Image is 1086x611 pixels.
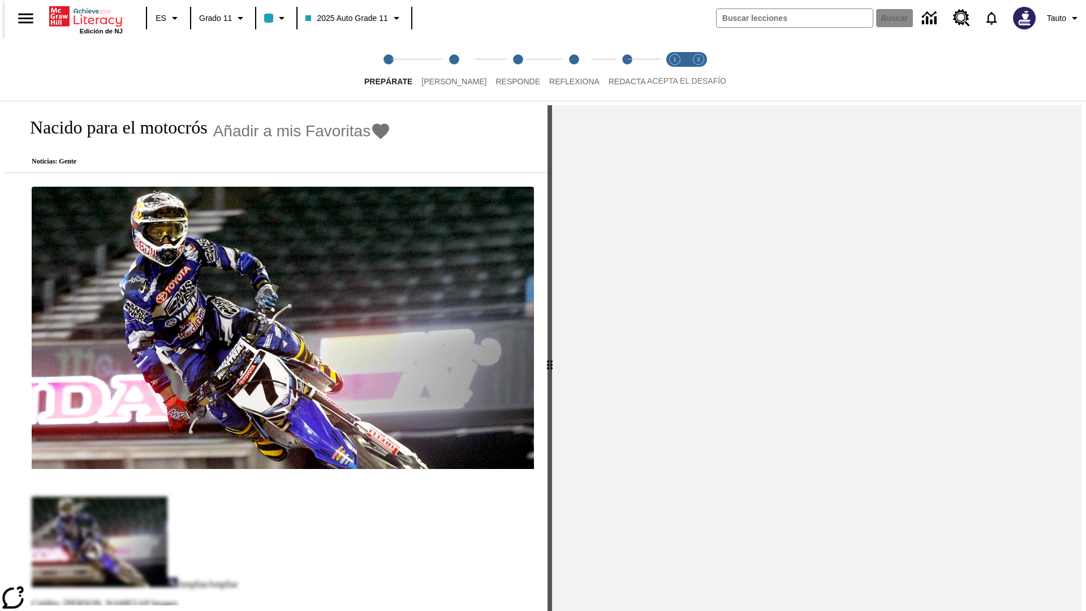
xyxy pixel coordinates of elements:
[647,76,726,85] span: ACEPTA EL DESAFÍO
[495,77,540,86] span: Responde
[609,77,646,86] span: Redacta
[486,38,549,101] button: Responde step 3 of 5
[260,8,293,28] button: El color de la clase es azul claro. Cambiar el color de la clase.
[977,3,1006,33] a: Notificaciones
[5,105,548,605] div: reading
[673,57,676,62] text: 1
[305,12,387,24] span: 2025 Auto Grade 11
[549,77,600,86] span: Reflexiona
[697,57,700,62] text: 2
[156,12,166,24] span: ES
[32,187,534,470] img: El corredor de motocrós James Stewart vuela por los aires en su motocicleta de montaña
[1047,12,1066,24] span: Tauto
[301,8,407,28] button: Clase: 2025 Auto Grade 11, Selecciona una clase
[80,28,123,35] span: Edición de NJ
[552,105,1081,611] div: activity
[49,4,123,35] div: Portada
[412,38,495,101] button: Lee step 2 of 5
[9,2,42,35] button: Abrir el menú lateral
[364,77,412,86] span: Prepárate
[1042,8,1086,28] button: Perfil/Configuración
[682,38,715,101] button: Acepta el desafío contesta step 2 of 2
[658,38,691,101] button: Acepta el desafío lee step 1 of 2
[600,38,655,101] button: Redacta step 5 of 5
[213,122,371,140] span: Añadir a mis Favoritas
[199,12,232,24] span: Grado 11
[18,117,208,138] h1: Nacido para el motocrós
[717,9,873,27] input: Buscar campo
[150,8,187,28] button: Lenguaje: ES, Selecciona un idioma
[1013,7,1036,29] img: Avatar
[548,105,552,611] div: Pulsa la tecla de intro o la barra espaciadora y luego presiona las flechas de derecha e izquierd...
[946,3,977,33] a: Centro de recursos, Se abrirá en una pestaña nueva.
[18,157,391,166] p: Noticias: Gente
[213,121,391,141] button: Añadir a mis Favoritas - Nacido para el motocrós
[1006,3,1042,33] button: Escoja un nuevo avatar
[915,3,946,34] a: Centro de información
[355,38,421,101] button: Prepárate step 1 of 5
[195,8,252,28] button: Grado: Grado 11, Elige un grado
[421,77,486,86] span: [PERSON_NAME]
[540,38,609,101] button: Reflexiona step 4 of 5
